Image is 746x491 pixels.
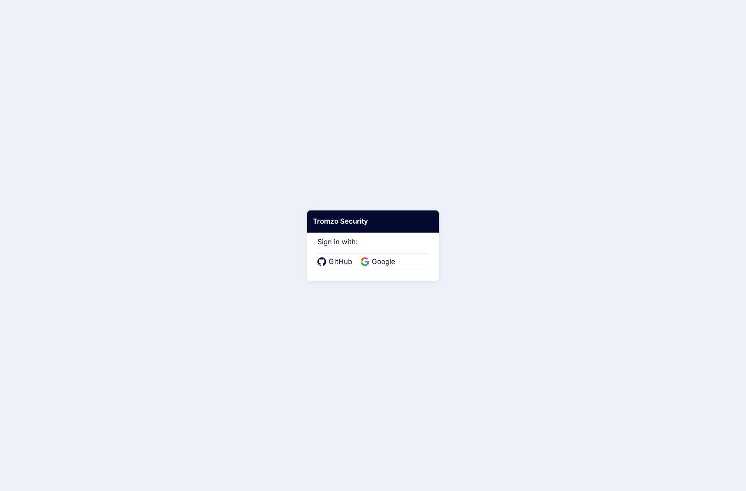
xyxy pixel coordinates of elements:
span: Google [369,257,398,267]
a: GitHub [317,257,355,267]
a: Google [361,257,398,267]
span: GitHub [326,257,355,267]
div: Sign in with: [317,227,429,270]
div: Tromzo Security [307,210,439,233]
